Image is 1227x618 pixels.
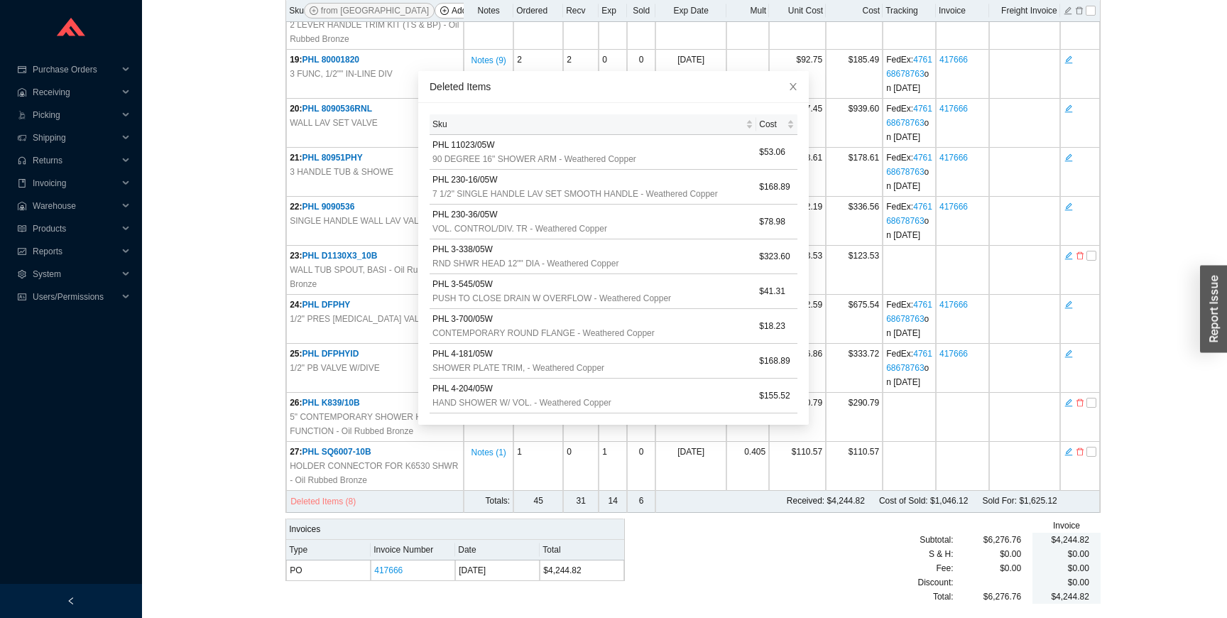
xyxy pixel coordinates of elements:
span: PHL 230-16/05W [432,173,498,187]
span: book [17,179,27,188]
span: Invoicing [33,172,118,195]
span: Cost [759,117,784,131]
a: 417666 [939,349,968,359]
span: FedEx : on [DATE] [886,104,932,142]
span: PHL 80951PHY [302,153,363,163]
span: delete [1076,251,1084,261]
a: 417666 [939,55,968,65]
span: PHL SQ6007-10B [302,447,371,457]
td: [DATE] [655,442,726,491]
button: plus-circlefrom [GEOGRAPHIC_DATA] [304,3,435,18]
div: $6,276.76 [954,533,1022,547]
div: Invoices [286,519,624,540]
span: PHL 4-181/05W [432,347,493,361]
span: plus-circle [440,6,449,16]
span: VOL. CONTROL/DIV. TR - Weathered Copper [432,222,607,236]
button: edit [1064,298,1074,308]
span: Users/Permissions [33,286,118,308]
td: [DATE] [455,560,540,581]
span: delete [1076,398,1084,408]
div: Sku [289,3,461,18]
span: 22 : [290,202,302,212]
button: edit [1063,4,1073,14]
td: 1 [513,442,563,491]
td: $185.49 [826,50,883,99]
td: 0.405 [726,442,769,491]
span: Notes ( 1 ) [471,445,506,460]
a: 417666 [939,153,968,163]
div: $0.00 [1044,547,1089,561]
span: 23 : [290,251,302,261]
button: Notes (9) [470,53,506,63]
span: fund [17,247,27,256]
th: Invoice Number [371,540,455,560]
span: PHL 3-338/05W [432,242,493,256]
span: read [17,224,27,233]
span: Purchase Orders [33,58,118,81]
span: close [788,82,798,92]
span: System [33,263,118,286]
td: $41.31 [756,274,797,309]
span: PHL 9090536 [302,202,355,212]
span: FedEx : on [DATE] [886,349,932,387]
span: Sold For: [982,496,1017,506]
td: $178.61 [769,1,826,50]
span: 5" CONTEMPORARY SHOWER HEAD 4 FUNCTION - Oil Rubbed Bronze [290,410,460,438]
td: 0.405 [726,1,769,50]
span: 1/2" PB VALVE W/DIVE [290,361,380,375]
span: Products [33,217,118,240]
button: edit [1064,396,1074,406]
td: $333.72 [826,344,883,393]
span: PHL DFPHYID [302,349,359,359]
span: Subtotal: [920,533,953,547]
span: Total: [933,590,954,604]
td: $78.98 [756,205,797,239]
td: $110.57 [769,442,826,491]
div: $0.00 [954,547,1022,561]
td: 6 [627,491,655,513]
span: PHL 11023/05W [432,138,495,152]
td: $53.06 [756,135,797,170]
th: Cost sortable [756,114,797,135]
span: S & H: [929,547,954,561]
span: idcard [17,293,27,301]
span: PHL 3-545/05W [432,277,493,291]
a: 417666 [939,104,968,114]
td: $92.75 [769,50,826,99]
td: $336.56 [826,197,883,246]
td: $4,244.82 [540,560,624,581]
button: Notes (1) [470,445,506,455]
th: Sku sortable [430,114,756,135]
button: delete [1075,249,1085,259]
span: Fee : [937,561,954,575]
a: 417666 [939,300,968,310]
span: 1/2" PRES [MEDICAL_DATA] VALVE [290,312,430,326]
span: FedEx : on [DATE] [886,55,932,93]
span: delete [1076,447,1084,457]
span: WALL LAV SET VALVE [290,116,378,130]
span: edit [1064,202,1073,212]
td: 1 [599,442,627,491]
button: Deleted Items (8) [290,494,356,509]
span: HAND SHOWER W/ VOL. - Weathered Copper [432,396,611,410]
td: 31 [563,491,599,513]
td: $675.54 [826,295,883,344]
button: edit [1064,249,1074,259]
th: Total [540,540,624,560]
div: Deleted Items [430,79,797,94]
span: edit [1064,398,1073,408]
span: HOLDER CONNECTOR FOR K6530 SHWR - Oil Rubbed Bronze [290,459,460,487]
span: 2 LEVER HANDLE TRIM KIT (TS & BP) - Oil Rubbed Bronze [290,18,460,46]
a: 417666 [374,565,403,575]
span: Received: [787,496,824,506]
button: delete [1075,396,1085,406]
span: 3 FUNC, 1/2"" IN-LINE DIV [290,67,393,81]
span: PHL 8090536RNL [302,104,373,114]
button: delete [1075,445,1085,455]
button: plus-circleAdd Items [435,3,496,18]
span: Sku [432,117,743,131]
a: 476168678763 [886,202,932,226]
span: Reports [33,240,118,263]
span: 2 [567,55,572,65]
span: Cost of Sold: [879,496,928,506]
